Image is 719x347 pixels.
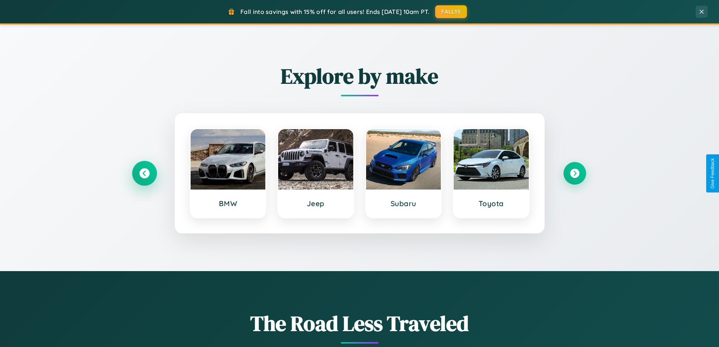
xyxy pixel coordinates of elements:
[461,199,521,208] h3: Toyota
[133,62,586,91] h2: Explore by make
[435,5,467,18] button: FALL15
[374,199,434,208] h3: Subaru
[710,158,715,189] div: Give Feedback
[198,199,258,208] h3: BMW
[133,309,586,338] h1: The Road Less Traveled
[240,8,430,15] span: Fall into savings with 15% off for all users! Ends [DATE] 10am PT.
[286,199,346,208] h3: Jeep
